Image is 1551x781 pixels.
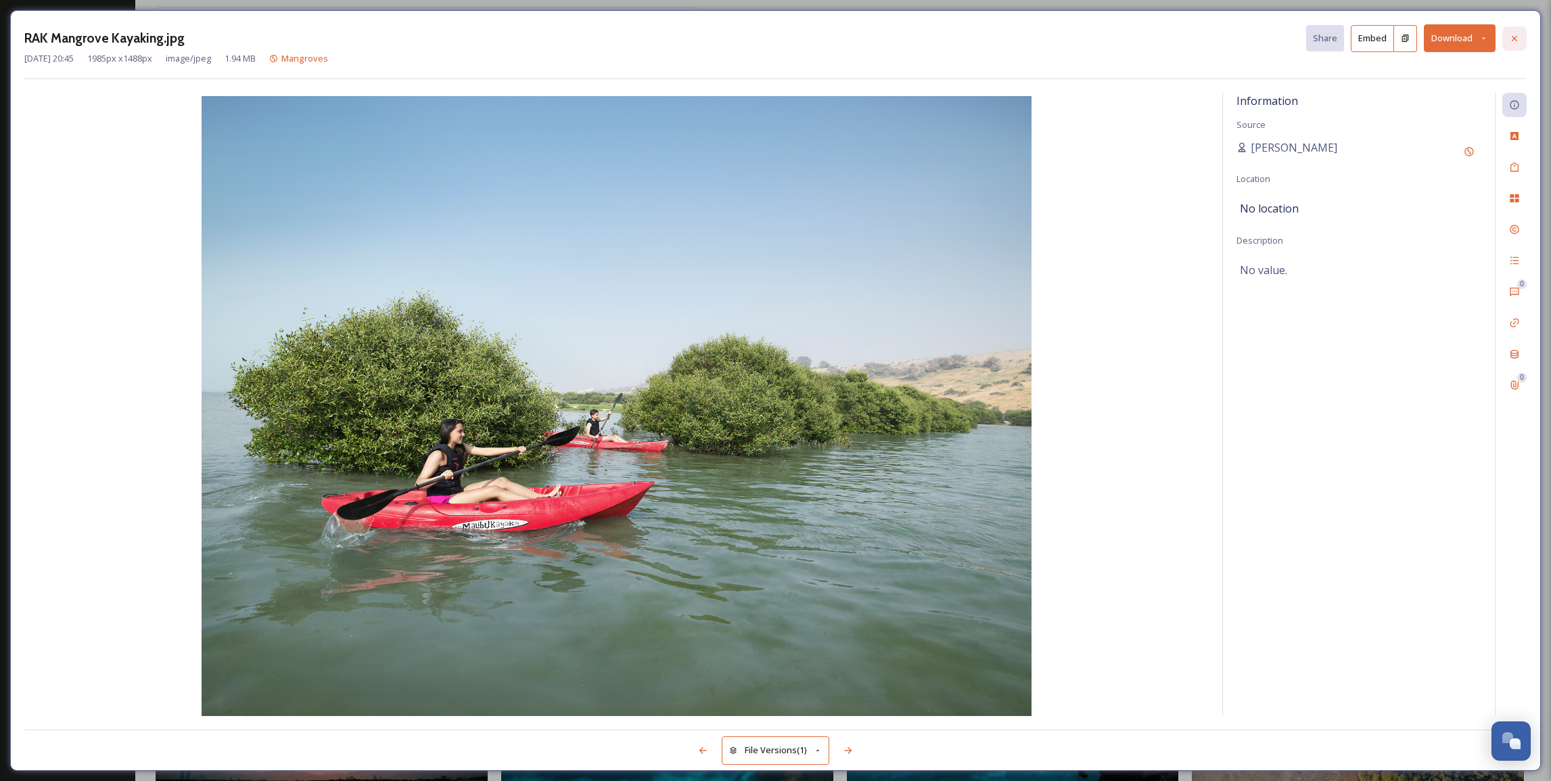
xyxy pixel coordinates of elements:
div: 0 [1517,280,1527,289]
span: [PERSON_NAME] [1251,139,1337,156]
h3: RAK Mangrove Kayaking.jpg [24,28,185,48]
span: No value. [1240,262,1287,278]
button: File Versions(1) [722,736,830,764]
div: 0 [1517,373,1527,382]
span: Mangroves [281,52,328,64]
span: [DATE] 20:45 [24,52,74,65]
button: Share [1306,25,1344,51]
span: No location [1240,200,1299,217]
span: image/jpeg [166,52,211,65]
span: 1985 px x 1488 px [87,52,152,65]
span: Information [1236,93,1298,108]
button: Open Chat [1491,721,1531,761]
button: Embed [1351,25,1394,52]
img: RAK%20Mangrove%20Kayaking.jpg [24,96,1209,719]
span: 1.94 MB [225,52,256,65]
span: Location [1236,173,1270,185]
span: Description [1236,234,1283,246]
button: Download [1424,24,1496,52]
span: Source [1236,118,1266,131]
